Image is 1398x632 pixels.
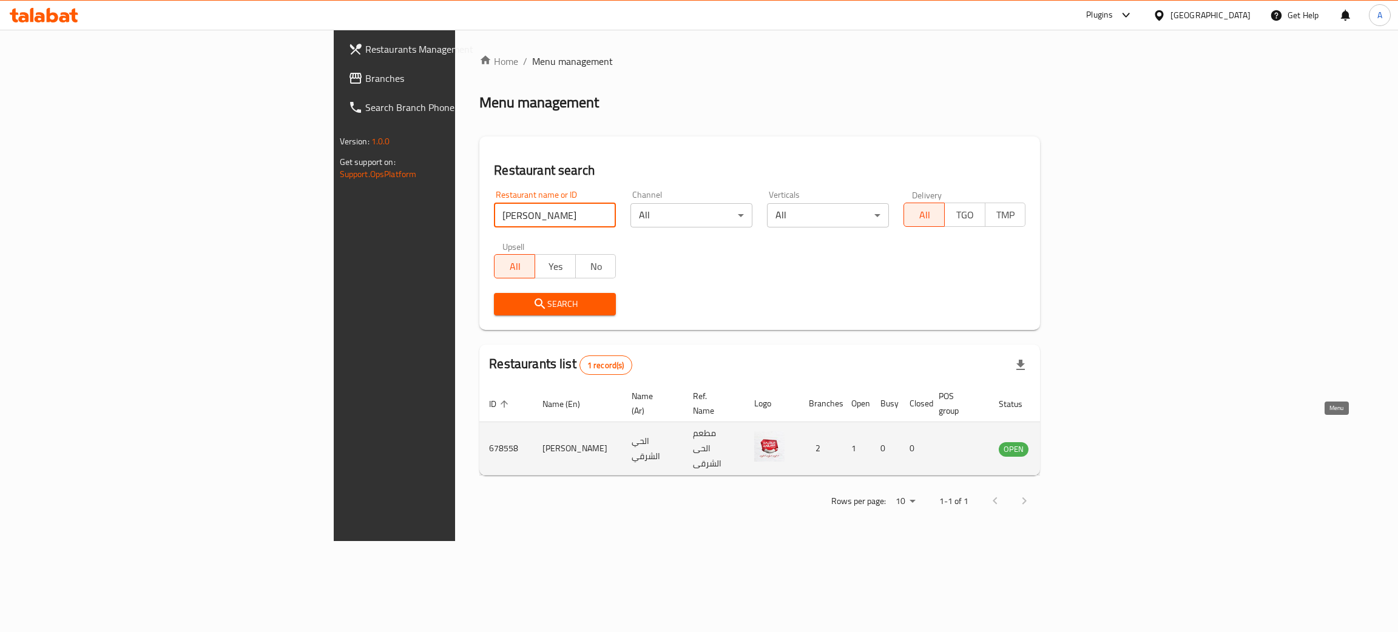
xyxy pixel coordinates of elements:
span: No [581,258,612,275]
button: All [903,203,945,227]
div: All [767,203,889,227]
button: TGO [944,203,985,227]
td: [PERSON_NAME] [533,422,622,476]
span: Name (Ar) [632,389,669,418]
td: 0 [871,422,900,476]
nav: breadcrumb [479,54,1040,69]
span: All [909,206,940,224]
div: Total records count [579,355,632,375]
button: TMP [985,203,1026,227]
p: 1-1 of 1 [939,494,968,509]
span: TMP [990,206,1021,224]
button: All [494,254,535,278]
a: Support.OpsPlatform [340,166,417,182]
button: Search [494,293,616,315]
span: Status [999,397,1038,411]
th: Closed [900,385,929,422]
th: Busy [871,385,900,422]
span: Restaurants Management [365,42,558,56]
td: 2 [799,422,842,476]
div: All [630,203,752,227]
span: Branches [365,71,558,86]
span: TGO [950,206,981,224]
span: Version: [340,133,370,149]
span: POS group [939,389,974,418]
td: 0 [900,422,929,476]
span: Yes [540,258,571,275]
span: Ref. Name [693,389,730,418]
td: مطعم الحى الشرقى [683,422,745,476]
span: ID [489,397,512,411]
a: Search Branch Phone [339,93,567,122]
span: 1 record(s) [580,360,632,371]
th: Open [842,385,871,422]
span: All [499,258,530,275]
a: Restaurants Management [339,35,567,64]
span: A [1377,8,1382,22]
th: Branches [799,385,842,422]
p: Rows per page: [831,494,886,509]
div: Export file [1006,351,1035,380]
button: Yes [535,254,576,278]
img: Alhay Alsharqy [754,431,785,462]
span: Name (En) [542,397,596,411]
span: Search Branch Phone [365,100,558,115]
table: enhanced table [479,385,1095,476]
span: Get support on: [340,154,396,170]
button: No [575,254,616,278]
label: Upsell [502,242,525,250]
span: OPEN [999,442,1028,456]
div: Plugins [1086,8,1113,22]
input: Search for restaurant name or ID.. [494,203,616,227]
div: Rows per page: [891,492,920,511]
span: Menu management [532,54,613,69]
div: [GEOGRAPHIC_DATA] [1170,8,1251,22]
h2: Restaurant search [494,161,1025,180]
h2: Restaurants list [489,355,632,375]
span: 1.0.0 [371,133,390,149]
span: Search [504,297,606,312]
th: Logo [745,385,799,422]
td: الحي الشرقي [622,422,683,476]
label: Delivery [912,190,942,199]
td: 1 [842,422,871,476]
a: Branches [339,64,567,93]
